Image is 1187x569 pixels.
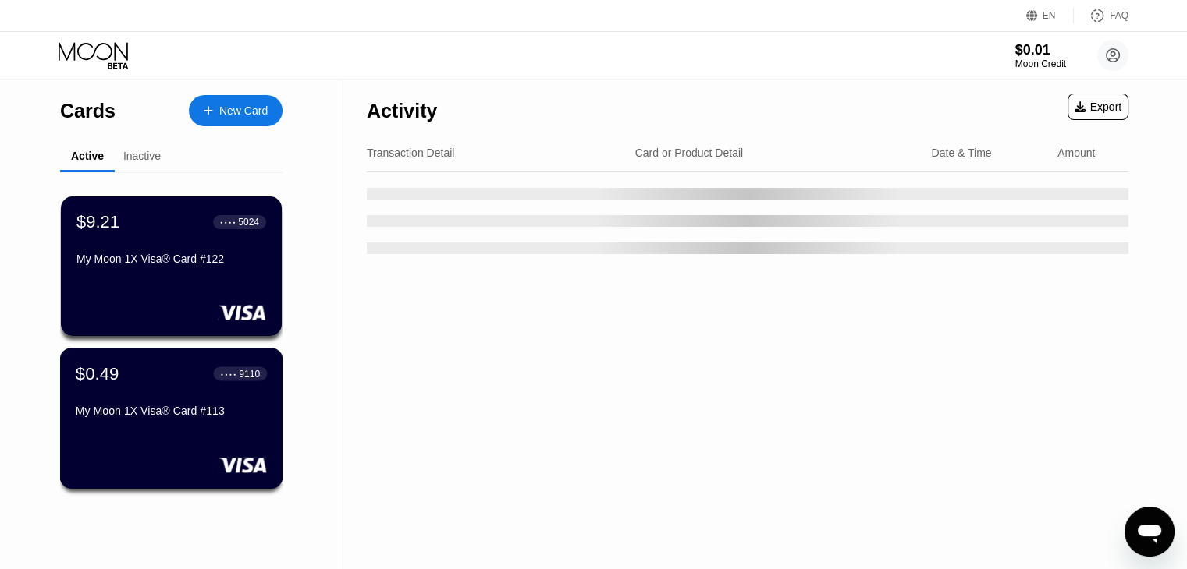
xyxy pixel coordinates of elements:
div: Export [1075,101,1121,113]
div: Cards [60,100,116,122]
div: New Card [189,95,283,126]
div: FAQ [1110,10,1128,21]
div: Active [71,150,104,162]
div: $0.01Moon Credit [1015,42,1066,69]
div: Activity [367,100,437,122]
div: EN [1043,10,1056,21]
div: Inactive [123,150,161,162]
div: 9110 [239,368,260,379]
div: $0.49 [76,363,119,383]
div: Amount [1057,147,1095,159]
div: EN [1026,8,1074,23]
div: ● ● ● ● [220,220,236,224]
div: My Moon 1X Visa® Card #122 [76,253,266,265]
div: FAQ [1074,8,1128,23]
div: Date & Time [931,147,991,159]
div: 5024 [238,217,259,228]
div: $9.21 [76,212,119,232]
div: My Moon 1X Visa® Card #113 [76,405,267,417]
div: $0.01 [1015,42,1066,58]
div: New Card [219,104,268,118]
div: ● ● ● ● [221,371,236,376]
div: Export [1068,94,1128,120]
div: Transaction Detail [367,147,454,159]
div: Card or Product Detail [635,147,744,159]
iframe: Button to launch messaging window [1125,507,1175,557]
div: $0.49● ● ● ●9110My Moon 1X Visa® Card #113 [61,348,282,488]
div: Moon Credit [1015,58,1066,69]
div: $9.21● ● ● ●5024My Moon 1X Visa® Card #122 [61,196,282,336]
